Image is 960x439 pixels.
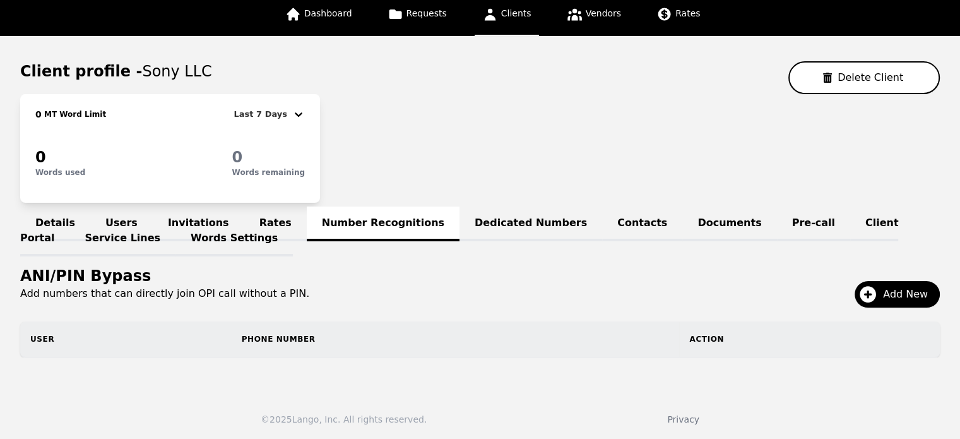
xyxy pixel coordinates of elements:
[20,207,90,241] a: Details
[304,8,352,18] span: Dashboard
[175,222,293,256] a: Words Settings
[232,322,680,357] th: Phone Number
[35,167,85,177] p: Words used
[788,61,940,94] button: Delete Client
[20,207,898,256] a: Client Portal
[35,148,46,166] span: 0
[501,8,531,18] span: Clients
[586,8,621,18] span: Vendors
[244,207,307,241] a: Rates
[679,322,940,357] th: Action
[855,281,940,308] button: Add New
[20,61,212,81] h1: Client profile -
[682,207,776,241] a: Documents
[234,107,292,122] div: Last 7 Days
[232,167,305,177] p: Words remaining
[675,8,700,18] span: Rates
[883,287,937,302] span: Add New
[20,286,940,301] p: Add numbers that can directly join OPI call without a PIN.
[20,266,940,286] h1: ANI/PIN Bypass
[667,414,699,424] a: Privacy
[90,207,153,241] a: Users
[406,8,447,18] span: Requests
[232,148,243,166] span: 0
[20,322,232,357] th: User
[777,207,850,241] a: Pre-call
[35,109,42,119] span: 0
[153,207,244,241] a: Invitations
[142,63,211,80] span: Sony LLC
[459,207,602,241] a: Dedicated Numbers
[602,207,682,241] a: Contacts
[42,109,106,119] h2: MT Word Limit
[261,413,427,426] div: © 2025 Lango, Inc. All rights reserved.
[70,222,176,256] a: Service Lines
